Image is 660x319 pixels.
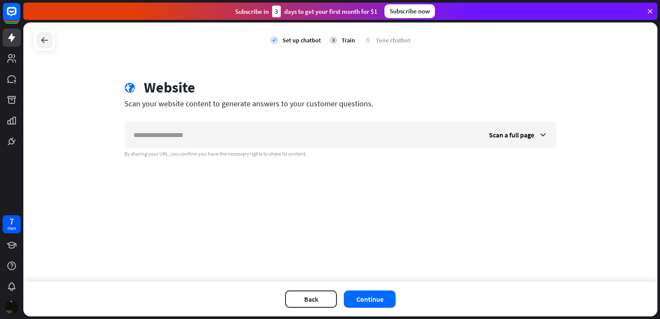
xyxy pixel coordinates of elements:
[342,36,355,44] div: Train
[270,36,278,44] i: check
[235,6,378,17] div: Subscribe in days to get your first month for $1
[124,83,135,93] i: globe
[344,290,396,308] button: Continue
[285,290,337,308] button: Back
[124,99,556,108] div: Scan your website content to generate answers to your customer questions.
[272,6,281,17] div: 3
[10,217,14,225] div: 7
[282,36,321,44] div: Set up chatbot
[3,215,21,233] a: 7 days
[7,225,16,231] div: days
[489,131,534,139] span: Scan a full page
[364,36,371,44] div: 3
[124,150,556,157] div: By sharing your URL, you confirm you have the necessary rights to share its content.
[376,36,410,44] div: Tune chatbot
[330,36,337,44] div: 2
[144,79,195,96] div: Website
[7,3,33,29] button: Open LiveChat chat widget
[384,4,435,18] div: Subscribe now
